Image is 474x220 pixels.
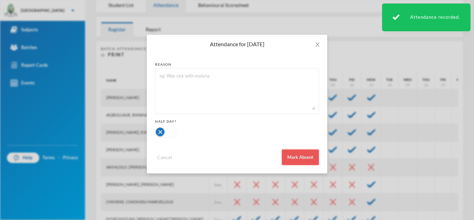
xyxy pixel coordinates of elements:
[382,3,471,31] div: Attendance recorded.
[155,119,319,124] div: Half Day?
[155,40,319,48] div: Attendance for [DATE]
[282,149,319,165] button: Mark Absent
[315,42,320,47] i: icon: close
[155,153,174,161] button: Cancel
[155,62,319,67] div: reason
[308,35,327,54] button: Close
